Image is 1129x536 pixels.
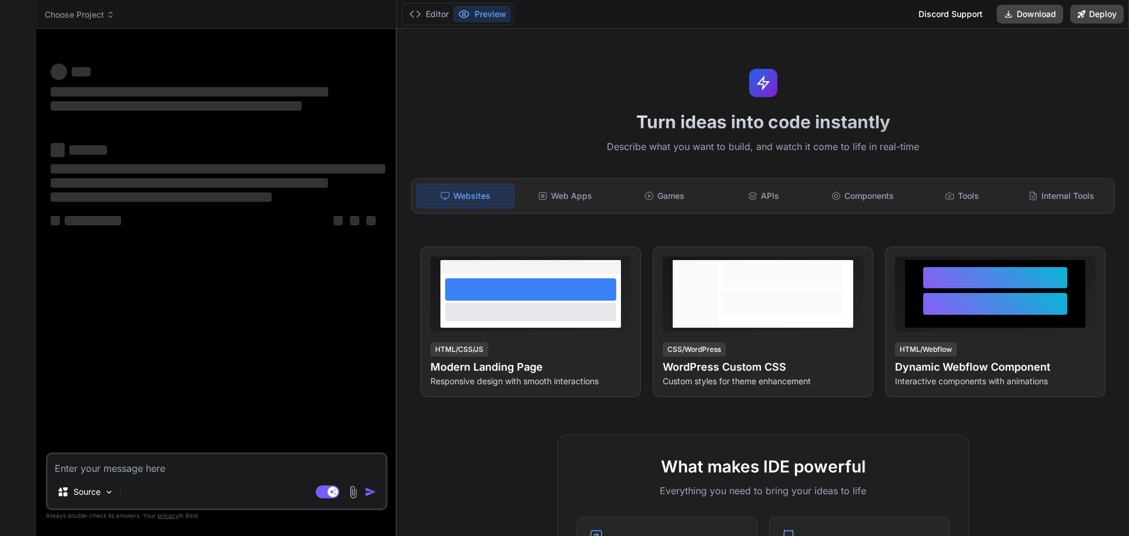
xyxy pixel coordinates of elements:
[895,342,957,357] div: HTML/Webflow
[350,216,359,225] span: ‌
[1070,5,1124,24] button: Deploy
[65,216,121,225] span: ‌
[663,359,863,375] h4: WordPress Custom CSS
[577,454,950,479] h2: What makes IDE powerful
[72,67,91,76] span: ‌
[430,359,631,375] h4: Modern Landing Page
[51,143,65,157] span: ‌
[104,487,114,497] img: Pick Models
[895,375,1095,387] p: Interactive components with animations
[51,192,272,202] span: ‌
[405,6,453,22] button: Editor
[69,145,107,155] span: ‌
[365,486,376,498] img: icon
[74,486,101,498] p: Source
[517,184,614,208] div: Web Apps
[430,342,488,357] div: HTML/CSS/JS
[997,5,1063,24] button: Download
[914,184,1011,208] div: Tools
[911,5,990,24] div: Discord Support
[51,164,385,174] span: ‌
[895,359,1095,375] h4: Dynamic Webflow Component
[663,342,726,357] div: CSS/WordPress
[158,512,179,519] span: privacy
[51,64,67,80] span: ‌
[453,6,511,22] button: Preview
[51,216,60,225] span: ‌
[814,184,911,208] div: Components
[1013,184,1110,208] div: Internal Tools
[366,216,376,225] span: ‌
[46,510,388,521] p: Always double-check its answers. Your in Bind
[333,216,343,225] span: ‌
[577,484,950,498] p: Everything you need to bring your ideas to life
[404,139,1122,155] p: Describe what you want to build, and watch it come to life in real-time
[663,375,863,387] p: Custom styles for theme enhancement
[416,184,515,208] div: Websites
[715,184,812,208] div: APIs
[404,111,1122,132] h1: Turn ideas into code instantly
[430,375,631,387] p: Responsive design with smooth interactions
[51,87,328,96] span: ‌
[51,178,328,188] span: ‌
[346,485,360,499] img: attachment
[616,184,713,208] div: Games
[45,9,115,21] span: Choose Project
[51,101,302,111] span: ‌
